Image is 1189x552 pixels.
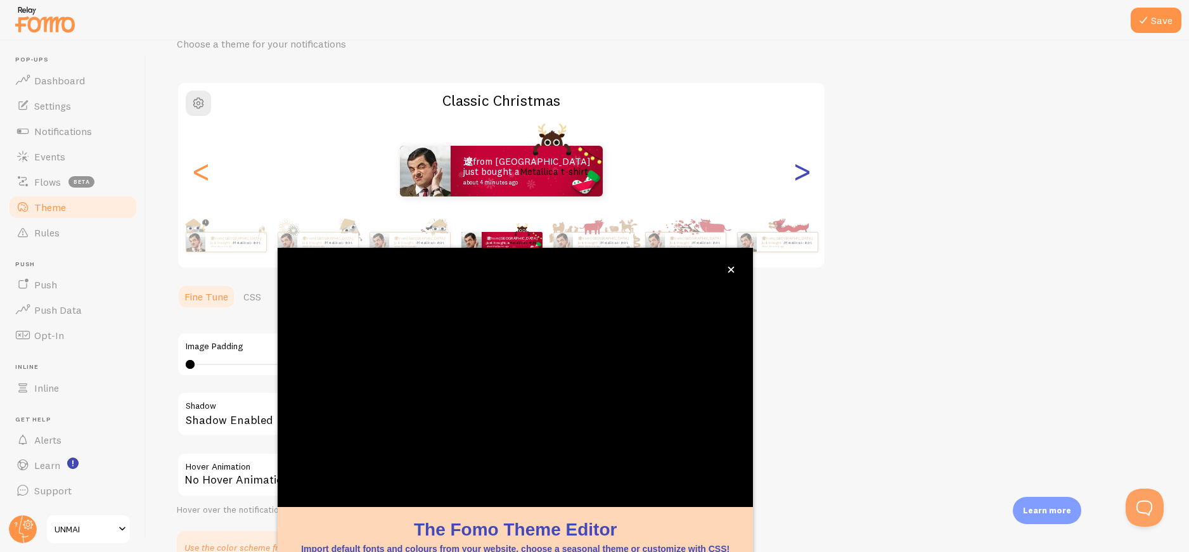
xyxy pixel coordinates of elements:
[8,119,138,144] a: Notifications
[1126,489,1164,527] iframe: Help Scout Beacon - Open
[34,304,82,316] span: Push Data
[55,522,115,537] span: UNMAI
[67,458,79,469] svg: <p>Watch New Feature Tutorials!</p>
[15,56,138,64] span: Pop-ups
[8,323,138,348] a: Opt-In
[34,278,57,291] span: Push
[463,179,586,186] small: about 4 minutes ago
[461,232,482,252] img: Fomo
[177,504,557,516] div: Hover over the notification for preview
[784,240,811,245] a: Metallica t-shirt
[509,240,536,245] a: Metallica t-shirt
[8,453,138,478] a: Learn
[46,514,131,544] a: UNMAI
[487,236,537,248] p: from [GEOGRAPHIC_DATA] just bought a
[210,236,214,241] strong: 遼
[762,236,813,248] p: from [GEOGRAPHIC_DATA] just bought a
[692,240,719,245] a: Metallica t-shirt
[177,392,557,438] div: Shadow Enabled
[463,157,590,186] p: from [GEOGRAPHIC_DATA] just bought a
[8,272,138,297] a: Push
[15,416,138,424] span: Get Help
[177,453,557,497] div: No Hover Animation
[15,363,138,371] span: Inline
[302,236,306,241] strong: 遼
[34,74,85,87] span: Dashboard
[177,284,236,309] a: Fine Tune
[293,517,738,542] h1: The Fomo Theme Editor
[8,68,138,93] a: Dashboard
[8,297,138,323] a: Push Data
[278,233,297,252] img: Fomo
[762,236,766,241] strong: 遼
[34,226,60,239] span: Rules
[724,263,738,276] button: close,
[210,245,260,248] small: about 4 minutes ago
[8,144,138,169] a: Events
[520,165,588,177] a: Metallica t-shirt
[578,245,627,248] small: about 4 minutes ago
[34,125,92,138] span: Notifications
[1023,504,1071,517] p: Learn more
[762,245,811,248] small: about 4 minutes ago
[487,245,536,248] small: about 4 minutes ago
[34,484,72,497] span: Support
[186,341,548,352] label: Image Padding
[463,155,473,167] strong: 遼
[578,236,629,248] p: from [GEOGRAPHIC_DATA] just bought a
[233,240,260,245] a: Metallica t-shirt
[236,284,269,309] a: CSS
[670,245,719,248] small: about 4 minutes ago
[177,37,481,51] p: Choose a theme for your notifications
[400,146,451,196] img: Fomo
[794,125,809,217] div: Next slide
[325,240,352,245] a: Metallica t-shirt
[8,220,138,245] a: Rules
[370,233,389,252] img: Fomo
[34,433,61,446] span: Alerts
[193,125,209,217] div: Previous slide
[34,99,71,112] span: Settings
[186,233,205,252] img: Fomo
[645,233,664,252] img: Fomo
[600,240,627,245] a: Metallica t-shirt
[737,233,756,252] img: Fomo
[487,236,491,241] strong: 遼
[1013,497,1081,524] div: Learn more
[8,427,138,453] a: Alerts
[8,195,138,220] a: Theme
[13,3,77,35] img: fomo-relay-logo-orange.svg
[8,375,138,401] a: Inline
[34,176,61,188] span: Flows
[416,240,444,245] a: Metallica t-shirt
[210,236,261,248] p: from [GEOGRAPHIC_DATA] just bought a
[670,236,674,241] strong: 遼
[8,93,138,119] a: Settings
[302,245,352,248] small: about 4 minutes ago
[34,201,66,214] span: Theme
[8,169,138,195] a: Flows beta
[302,236,353,248] p: from [GEOGRAPHIC_DATA] just bought a
[394,245,444,248] small: about 4 minutes ago
[34,382,59,394] span: Inline
[394,236,398,241] strong: 遼
[8,478,138,503] a: Support
[34,329,64,342] span: Opt-In
[578,236,582,241] strong: 遼
[34,459,60,472] span: Learn
[15,260,138,269] span: Push
[68,176,94,188] span: beta
[178,91,825,110] h2: Classic Christmas
[34,150,65,163] span: Events
[394,236,445,248] p: from [GEOGRAPHIC_DATA] just bought a
[670,236,721,248] p: from [GEOGRAPHIC_DATA] just bought a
